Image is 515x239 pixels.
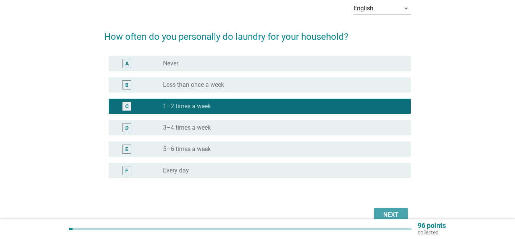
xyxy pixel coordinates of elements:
[163,145,211,153] label: 5–6 times a week
[125,124,129,132] div: D
[380,210,402,219] div: Next
[125,167,128,175] div: F
[374,208,408,222] button: Next
[402,4,411,13] i: arrow_drop_down
[418,229,446,236] p: collected
[125,81,129,89] div: B
[125,102,129,111] div: C
[125,145,128,153] div: E
[104,22,411,44] h2: How often do you personally do laundry for your household?
[418,222,446,229] p: 96 points
[163,60,178,67] label: Never
[163,124,211,132] label: 3–4 times a week
[354,5,373,12] div: English
[163,167,189,174] label: Every day
[125,60,129,68] div: A
[163,81,224,89] label: Less than once a week
[163,102,211,110] label: 1–2 times a week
